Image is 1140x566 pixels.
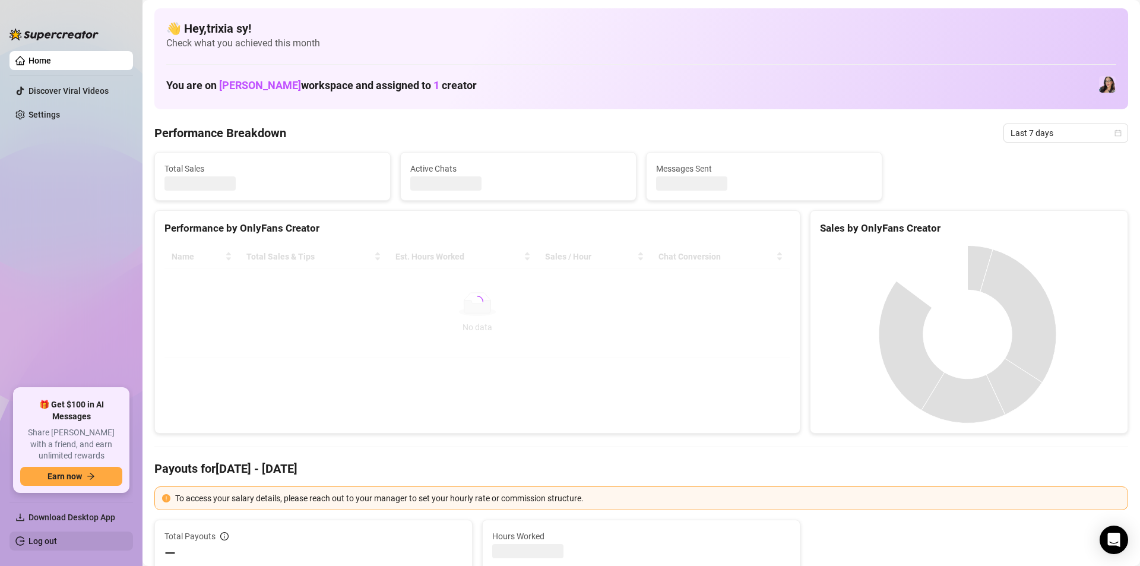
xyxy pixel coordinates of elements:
h4: Performance Breakdown [154,125,286,141]
h1: You are on workspace and assigned to creator [166,79,477,92]
span: 🎁 Get $100 in AI Messages [20,399,122,422]
span: Earn now [47,472,82,481]
img: logo-BBDzfeDw.svg [9,29,99,40]
div: To access your salary details, please reach out to your manager to set your hourly rate or commis... [175,492,1120,505]
span: Last 7 days [1011,124,1121,142]
a: Settings [28,110,60,119]
div: Sales by OnlyFans Creator [820,220,1118,236]
span: Check what you achieved this month [166,37,1116,50]
span: Messages Sent [656,162,872,175]
span: 1 [433,79,439,91]
img: Sami [1099,76,1116,93]
span: info-circle [220,532,229,540]
a: Log out [28,536,57,546]
a: Discover Viral Videos [28,86,109,96]
span: calendar [1114,129,1122,137]
span: [PERSON_NAME] [219,79,301,91]
span: Active Chats [410,162,626,175]
span: Download Desktop App [28,513,115,522]
div: Performance by OnlyFans Creator [164,220,790,236]
span: Share [PERSON_NAME] with a friend, and earn unlimited rewards [20,427,122,462]
span: loading [471,296,483,308]
span: exclamation-circle [162,494,170,502]
h4: 👋 Hey, trixia sy ! [166,20,1116,37]
span: download [15,513,25,522]
div: Open Intercom Messenger [1100,526,1128,554]
span: arrow-right [87,472,95,480]
h4: Payouts for [DATE] - [DATE] [154,460,1128,477]
span: Total Payouts [164,530,216,543]
span: Hours Worked [492,530,790,543]
span: — [164,544,176,563]
button: Earn nowarrow-right [20,467,122,486]
a: Home [28,56,51,65]
span: Total Sales [164,162,381,175]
